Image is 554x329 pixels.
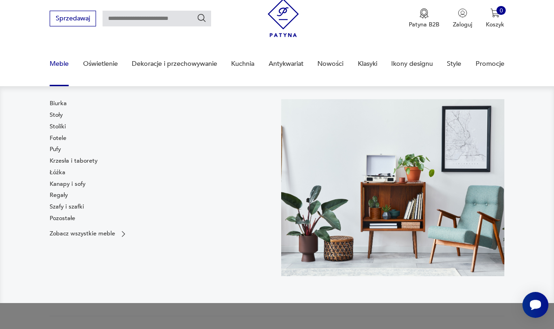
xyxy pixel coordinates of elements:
[50,111,63,119] a: Stoły
[50,180,85,188] a: Kanapy i sofy
[50,191,68,199] a: Regały
[486,20,504,29] p: Koszyk
[281,99,504,276] img: 969d9116629659dbb0bd4e745da535dc.jpg
[50,202,84,211] a: Szafy i szafki
[197,13,207,24] button: Szukaj
[453,8,472,29] button: Zaloguj
[486,8,504,29] button: 0Koszyk
[358,48,377,80] a: Klasyki
[496,6,506,15] div: 0
[476,48,504,80] a: Promocje
[50,16,96,22] a: Sprzedawaj
[391,48,433,80] a: Ikony designu
[50,168,65,177] a: Łóżka
[317,48,343,80] a: Nowości
[447,48,461,80] a: Style
[50,231,115,237] p: Zobacz wszystkie meble
[409,20,439,29] p: Patyna B2B
[132,48,217,80] a: Dekoracje i przechowywanie
[458,8,467,18] img: Ikonka użytkownika
[50,145,61,153] a: Pufy
[50,99,67,108] a: Biurka
[269,48,303,80] a: Antykwariat
[50,230,128,238] a: Zobacz wszystkie meble
[409,8,439,29] button: Patyna B2B
[419,8,429,19] img: Ikona medalu
[50,134,66,142] a: Fotele
[453,20,472,29] p: Zaloguj
[83,48,118,80] a: Oświetlenie
[50,48,69,80] a: Meble
[50,11,96,26] button: Sprzedawaj
[50,157,97,165] a: Krzesła i taborety
[50,122,66,131] a: Stoliki
[231,48,254,80] a: Kuchnia
[522,292,548,318] iframe: Smartsupp widget button
[490,8,500,18] img: Ikona koszyka
[409,8,439,29] a: Ikona medaluPatyna B2B
[50,214,75,222] a: Pozostałe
